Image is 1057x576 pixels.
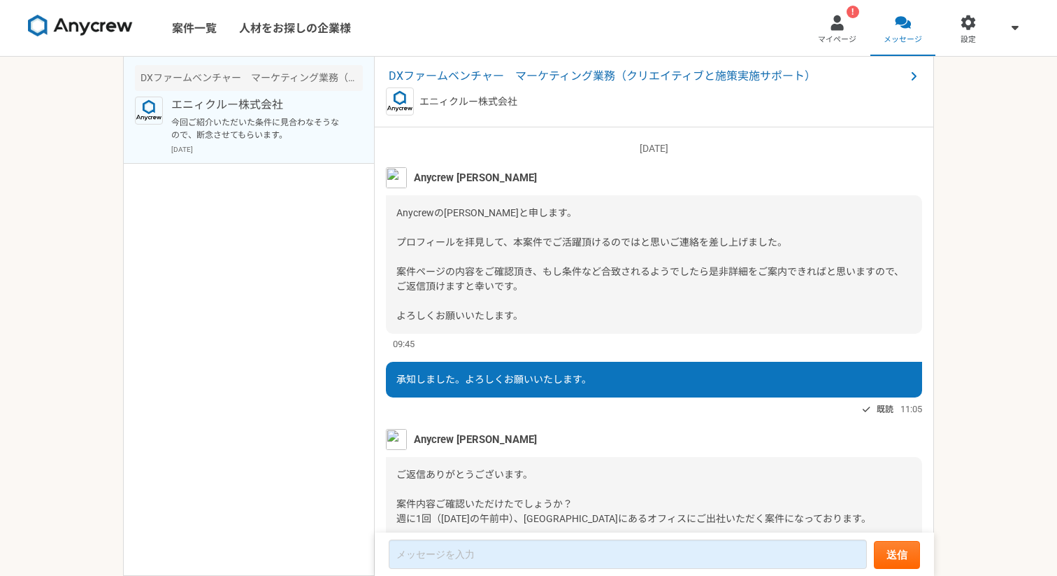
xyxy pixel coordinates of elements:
[396,207,904,321] span: Anycrewの[PERSON_NAME]と申します。 プロフィールを拝見して、本案件でご活躍頂けるのではと思いご連絡を差し上げました。 案件ページの内容をご確認頂き、もし条件など合致されるよう...
[28,15,133,37] img: 8DqYSo04kwAAAAASUVORK5CYII=
[414,432,537,447] span: Anycrew [PERSON_NAME]
[877,401,893,418] span: 既読
[389,68,905,85] span: DXファームベンチャー マーケティング業務（クリエイティブと施策実施サポート）
[386,87,414,115] img: logo_text_blue_01.png
[386,167,407,188] img: %E5%90%8D%E7%A7%B0%E6%9C%AA%E8%A8%AD%E5%AE%9A%E3%81%AE%E3%83%87%E3%82%B6%E3%82%A4%E3%83%B3__3_.png
[171,97,344,113] p: エニィクルー株式会社
[171,144,363,155] p: [DATE]
[135,97,163,125] img: logo_text_blue_01.png
[874,541,920,569] button: 送信
[386,429,407,450] img: %E5%90%8D%E7%A7%B0%E6%9C%AA%E8%A8%AD%E5%AE%9A%E3%81%AE%E3%83%87%E3%82%B6%E3%82%A4%E3%83%B3__3_.png
[900,402,922,416] span: 11:05
[171,116,344,141] p: 今回ご紹介いただいた条件に見合わなそうなので、断念させてもらいます。
[393,337,415,351] span: 09:45
[961,34,976,45] span: 設定
[396,374,591,385] span: 承知しました。よろしくお願いいたします。
[847,6,859,18] div: !
[818,34,856,45] span: マイページ
[414,170,537,185] span: Anycrew [PERSON_NAME]
[135,65,363,91] div: DXファームベンチャー マーケティング業務（クリエイティブと施策実施サポート）
[884,34,922,45] span: メッセージ
[419,94,517,109] p: エニィクルー株式会社
[386,141,922,156] p: [DATE]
